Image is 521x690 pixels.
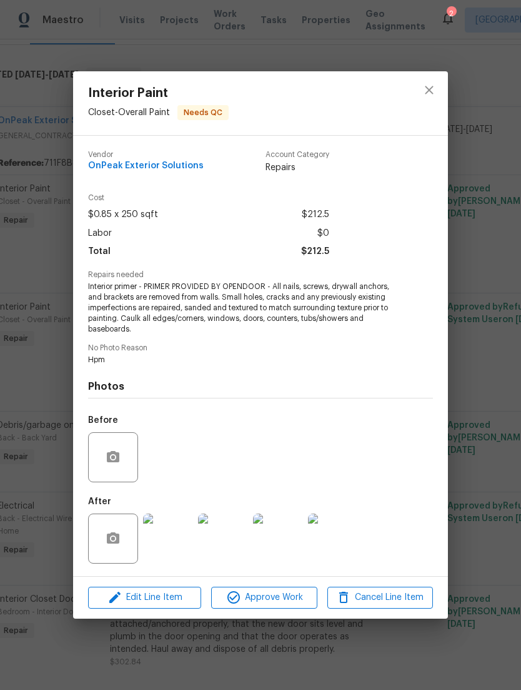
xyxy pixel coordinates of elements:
span: Vendor [88,151,204,159]
span: Cost [88,194,329,202]
span: Repairs [265,161,329,174]
button: close [414,75,444,105]
span: $0 [317,225,329,243]
button: Approve Work [211,587,317,609]
span: Interior primer - PRIMER PROVIDED BY OPENDOOR - All nails, screws, drywall anchors, and brackets ... [88,282,399,334]
span: Labor [88,225,112,243]
span: OnPeak Exterior Solutions [88,161,204,171]
div: 2 [447,8,455,20]
h4: Photos [88,380,433,393]
span: $212.5 [301,243,329,261]
h5: Before [88,416,118,425]
span: $0.85 x 250 sqft [88,206,158,224]
span: Total [88,243,111,261]
span: Interior Paint [88,86,229,100]
span: Approve Work [215,590,313,606]
span: Closet - Overall Paint [88,108,170,117]
span: Account Category [265,151,329,159]
button: Cancel Line Item [327,587,433,609]
span: Edit Line Item [92,590,197,606]
span: Cancel Line Item [331,590,429,606]
span: $212.5 [302,206,329,224]
span: No Photo Reason [88,344,433,352]
span: Hpm [88,355,399,365]
button: Edit Line Item [88,587,201,609]
span: Needs QC [179,106,227,119]
span: Repairs needed [88,271,433,279]
h5: After [88,497,111,506]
